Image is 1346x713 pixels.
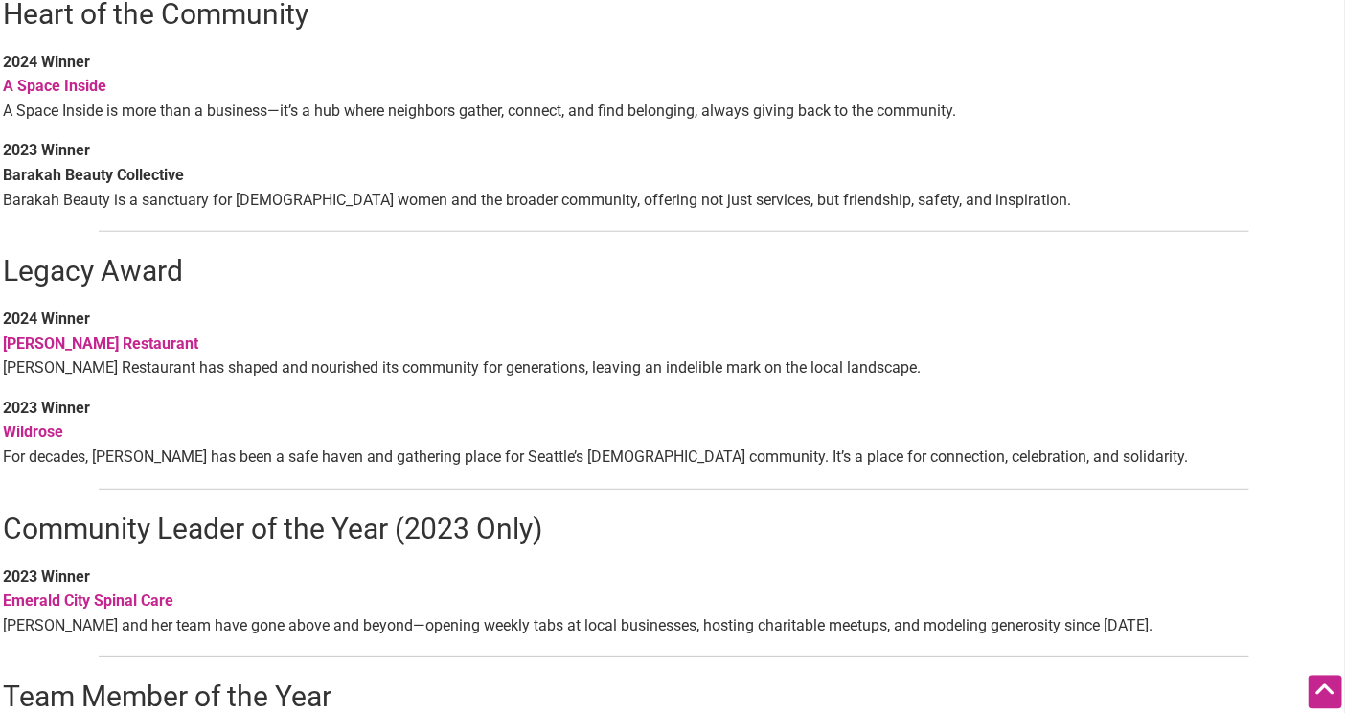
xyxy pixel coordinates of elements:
[3,567,90,586] strong: 2023 Winner
[3,251,1344,291] h2: Legacy Award
[3,138,1344,212] p: Barakah Beauty is a sanctuary for [DEMOGRAPHIC_DATA] women and the broader community, offering no...
[3,399,90,417] strong: 2023 Winner
[3,564,1344,638] p: [PERSON_NAME] and her team have gone above and beyond—opening weekly tabs at local businesses, ho...
[3,509,1344,549] h2: Community Leader of the Year (2023 Only)
[3,166,184,184] strong: Barakah Beauty Collective
[3,396,1344,470] p: For decades, [PERSON_NAME] has been a safe haven and gathering place for Seattle’s [DEMOGRAPHIC_D...
[3,50,1344,124] p: A Space Inside is more than a business—it’s a hub where neighbors gather, connect, and find belon...
[3,53,90,71] strong: 2024 Winner
[1308,675,1341,708] div: Scroll Back to Top
[3,423,63,441] a: Wildrose
[3,141,90,159] strong: 2023 Winner
[3,334,198,353] a: [PERSON_NAME] Restaurant
[3,77,106,95] a: A Space Inside
[3,591,173,609] a: Emerald City Spinal Care
[3,307,1344,380] p: [PERSON_NAME] Restaurant has shaped and nourished its community for generations, leaving an indel...
[3,310,90,328] strong: 2024 Winner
